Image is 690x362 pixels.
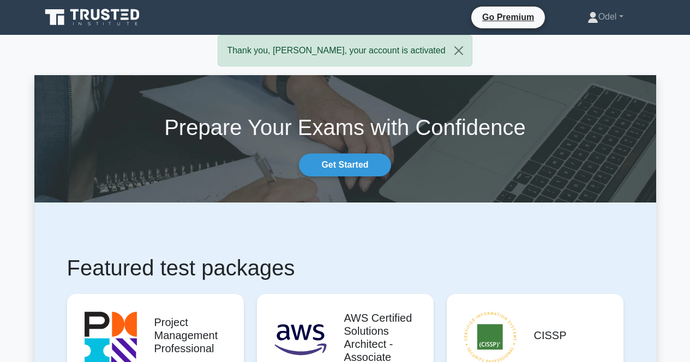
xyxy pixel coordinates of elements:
[476,10,541,24] a: Go Premium
[446,35,472,66] button: Close
[299,154,391,176] a: Get Started
[561,6,650,28] a: Odel
[218,35,472,66] div: Thank you, [PERSON_NAME], your account is activated
[34,114,656,140] h1: Prepare Your Exams with Confidence
[67,255,623,281] h1: Featured test packages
